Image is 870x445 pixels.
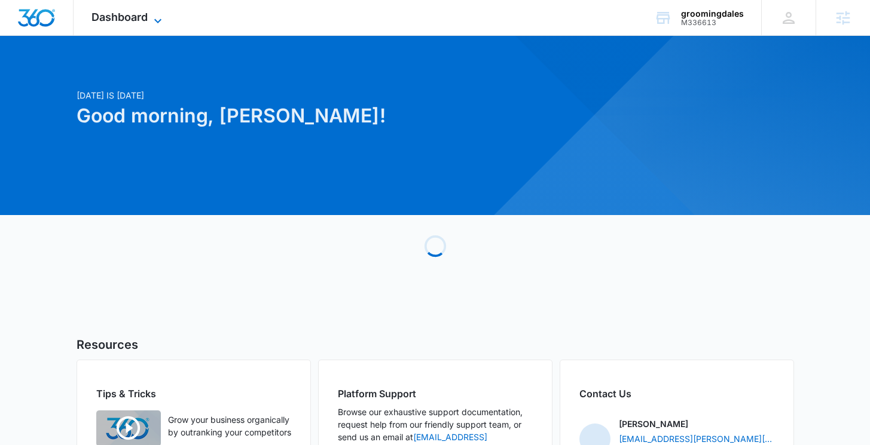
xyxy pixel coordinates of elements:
div: account name [681,9,744,19]
h2: Platform Support [338,386,533,401]
h2: Tips & Tricks [96,386,291,401]
h5: Resources [77,336,794,354]
h1: Good morning, [PERSON_NAME]! [77,102,550,130]
p: [PERSON_NAME] [619,418,688,430]
p: Grow your business organically by outranking your competitors [168,413,291,438]
h2: Contact Us [579,386,774,401]
span: Dashboard [91,11,148,23]
a: [EMAIL_ADDRESS][PERSON_NAME][DOMAIN_NAME] [619,432,774,445]
p: [DATE] is [DATE] [77,89,550,102]
div: account id [681,19,744,27]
